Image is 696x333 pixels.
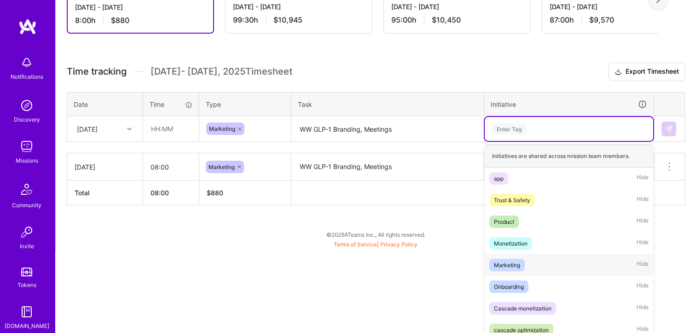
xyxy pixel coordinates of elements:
span: Marketing [209,164,235,170]
a: Terms of Service [334,241,377,248]
span: Hide [637,280,649,293]
span: | [334,241,418,248]
div: Enter Tag [492,122,526,136]
span: Hide [637,237,649,250]
span: Hide [637,172,649,185]
div: [DATE] [77,124,98,134]
div: [DATE] - [DATE] [75,2,206,12]
textarea: WW GLP-1 Branding, Meetings [292,154,483,180]
div: © 2025 ATeams Inc., All rights reserved. [55,223,696,246]
img: Community [16,178,38,200]
span: Hide [637,259,649,271]
div: Initiatives are shared across mission team members. [485,145,653,168]
img: guide book [17,303,36,321]
span: $ 880 [207,189,223,197]
div: Community [12,200,41,210]
div: Invite [20,241,34,251]
div: 99:30 h [233,15,365,25]
img: bell [17,53,36,72]
div: [DATE] - [DATE] [391,2,523,12]
span: $9,570 [589,15,614,25]
img: discovery [17,96,36,115]
div: [DOMAIN_NAME] [5,321,49,331]
span: $880 [111,16,129,25]
img: Invite [17,223,36,241]
span: $10,450 [432,15,461,25]
div: app [494,174,504,183]
img: tokens [21,268,32,276]
textarea: WW GLP-1 Branding, Meetings [292,117,483,141]
div: Product [494,217,514,227]
div: Marketing [494,260,520,270]
span: Hide [637,302,649,315]
div: 8:00 h [75,16,206,25]
div: Initiative [491,99,647,110]
i: icon Download [615,67,622,77]
div: Tokens [17,280,36,290]
div: Time [150,99,192,109]
th: Total [67,181,143,205]
a: Privacy Policy [380,241,418,248]
input: HH:MM [144,117,198,141]
div: [DATE] - [DATE] [233,2,365,12]
span: Hide [637,194,649,206]
i: icon Chevron [127,127,132,131]
div: Monetization [494,239,528,248]
div: [DATE] [75,162,135,172]
div: Notifications [11,72,43,82]
span: Time tracking [67,66,127,77]
span: [DATE] - [DATE] , 2025 Timesheet [151,66,292,77]
div: 87:00 h [550,15,681,25]
th: 08:00 [143,181,199,205]
div: 95:00 h [391,15,523,25]
input: HH:MM [143,155,199,179]
th: Date [67,92,143,116]
div: Cascade monetization [494,304,551,313]
div: Discovery [14,115,40,124]
span: Hide [637,216,649,228]
img: logo [18,18,37,35]
th: Type [199,92,291,116]
button: Export Timesheet [609,63,685,81]
img: Submit [665,125,673,133]
span: $10,945 [273,15,302,25]
div: [DATE] - [DATE] [550,2,681,12]
span: Marketing [209,125,235,132]
div: Missions [16,156,38,165]
div: Onboarding [494,282,524,292]
img: teamwork [17,137,36,156]
div: Trust & Safety [494,195,530,205]
th: Task [291,92,484,116]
